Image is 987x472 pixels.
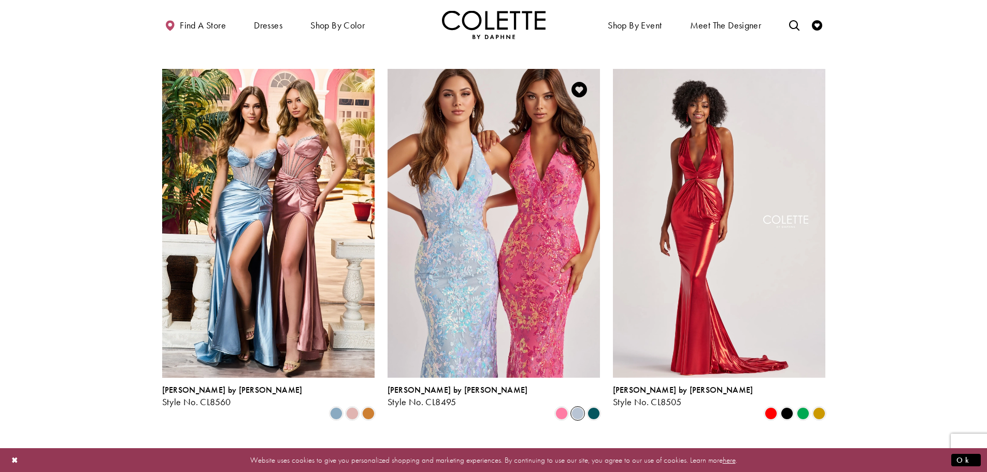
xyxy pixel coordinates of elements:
span: Shop by color [308,10,367,39]
span: Meet the designer [690,20,762,31]
i: Emerald [797,407,809,420]
i: Gold [813,407,825,420]
img: Colette by Daphne [442,10,546,39]
button: Submit Dialog [951,453,981,466]
span: [PERSON_NAME] by [PERSON_NAME] [388,384,528,395]
a: Visit Colette by Daphne Style No. CL8560 Page [162,69,375,378]
span: [PERSON_NAME] by [PERSON_NAME] [162,384,303,395]
a: Visit Colette by Daphne Style No. CL8495 Page [388,69,600,378]
i: Ice Blue [571,407,584,420]
i: Red [765,407,777,420]
div: Colette by Daphne Style No. CL8495 [388,385,528,407]
span: Shop By Event [605,10,664,39]
a: Visit Home Page [442,10,546,39]
span: Shop by color [310,20,365,31]
a: Add to Wishlist [568,79,590,101]
span: [PERSON_NAME] by [PERSON_NAME] [613,384,753,395]
a: Meet the designer [688,10,764,39]
a: Find a store [162,10,228,39]
button: Close Dialog [6,451,24,469]
a: here [723,454,736,465]
div: Colette by Daphne Style No. CL8505 [613,385,753,407]
span: Dresses [254,20,282,31]
p: Website uses cookies to give you personalized shopping and marketing experiences. By continuing t... [75,453,912,467]
span: Dresses [251,10,285,39]
i: Bronze [362,407,375,420]
span: Style No. CL8505 [613,396,682,408]
span: Style No. CL8495 [388,396,456,408]
a: Check Wishlist [809,10,825,39]
span: Shop By Event [608,20,662,31]
a: Visit Colette by Daphne Style No. CL8505 Page [613,69,825,378]
div: Colette by Daphne Style No. CL8560 [162,385,303,407]
a: Toggle search [786,10,802,39]
span: Find a store [180,20,226,31]
i: Spruce [588,407,600,420]
i: Dusty Blue [330,407,342,420]
i: Cotton Candy [555,407,568,420]
span: Style No. CL8560 [162,396,231,408]
i: Black [781,407,793,420]
i: Dusty Pink [346,407,359,420]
